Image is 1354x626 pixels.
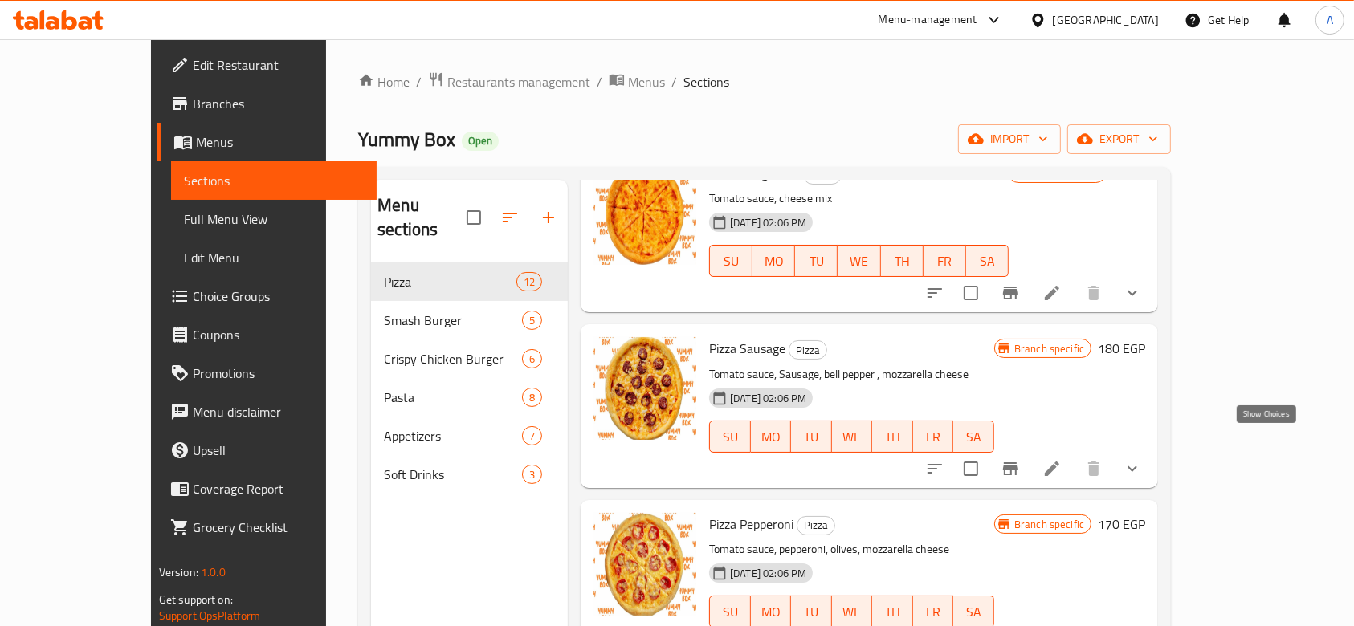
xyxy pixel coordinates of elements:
span: 5 [523,313,541,328]
span: TH [887,250,917,273]
img: Pizza Pepperoni [593,513,696,616]
a: Support.OpsPlatform [159,605,261,626]
nav: breadcrumb [358,71,1171,92]
a: Branches [157,84,377,123]
span: Grocery Checklist [193,518,365,537]
span: Menus [628,72,665,91]
div: Pizza [384,272,516,291]
button: MO [752,245,795,277]
span: Yummy Box [358,121,455,157]
span: Pizza Sausage [709,336,785,360]
a: Upsell [157,431,377,469]
div: items [522,388,542,407]
span: Sections [683,72,729,91]
img: Pizza Sausage [593,337,696,440]
span: Pizza Pepperoni [709,512,793,536]
span: Edit Restaurant [193,55,365,75]
button: Branch-specific-item [991,274,1030,312]
a: Menus [609,71,665,92]
span: Restaurants management [447,72,590,91]
span: MO [757,425,785,449]
button: SA [953,421,994,453]
button: WE [838,245,880,277]
span: import [971,129,1048,149]
span: 8 [523,390,541,405]
span: Menus [196,132,365,152]
span: Pizza [797,516,834,535]
a: Sections [171,161,377,200]
a: Menu disclaimer [157,392,377,431]
button: export [1067,124,1171,154]
button: TH [881,245,924,277]
button: import [958,124,1061,154]
div: Smash Burger [384,311,522,330]
span: 1.0.0 [201,562,226,583]
span: FR [920,600,948,624]
span: Branches [193,94,365,113]
div: Pasta8 [371,378,568,417]
svg: Show Choices [1123,283,1142,303]
span: SU [716,250,746,273]
span: [DATE] 02:06 PM [724,566,813,581]
span: export [1080,129,1158,149]
span: WE [838,600,867,624]
span: 6 [523,352,541,367]
button: FR [913,421,954,453]
span: Coverage Report [193,479,365,498]
span: Get support on: [159,589,233,610]
a: Edit Menu [171,238,377,277]
p: Tomato sauce, Sausage, bell pepper , mozzarella cheese [709,364,994,384]
li: / [416,72,422,91]
button: MO [751,421,792,453]
span: Select to update [954,452,988,486]
div: Pizza [797,516,835,535]
button: delete [1075,274,1113,312]
a: Restaurants management [428,71,590,92]
span: [DATE] 02:06 PM [724,391,813,406]
div: items [522,465,542,484]
a: Coverage Report [157,469,377,508]
div: [GEOGRAPHIC_DATA] [1053,11,1159,29]
span: MO [757,600,785,624]
h6: 0 EGP [1112,162,1145,185]
a: Edit menu item [1042,459,1062,478]
span: Menu disclaimer [193,402,365,421]
span: MO [759,250,789,273]
li: / [671,72,677,91]
div: Crispy Chicken Burger6 [371,339,568,378]
span: SU [716,600,744,624]
div: Smash Burger5 [371,301,568,339]
span: SA [973,250,1002,273]
button: Branch-specific-item [991,449,1030,488]
div: items [522,311,542,330]
span: Branch specific [1008,517,1091,532]
a: Full Menu View [171,200,377,238]
span: TH [879,600,907,624]
span: SA [960,425,988,449]
span: Crispy Chicken Burger [384,349,522,368]
span: Soft Drinks [384,465,522,484]
span: Sections [184,171,365,190]
span: Upsell [193,441,365,460]
a: Home [358,72,410,91]
h2: Menu sections [377,193,467,242]
span: TU [801,250,831,273]
a: Edit Restaurant [157,46,377,84]
span: 3 [523,467,541,482]
span: TU [797,600,826,624]
span: WE [844,250,874,273]
img: Pizza Margherita [593,162,696,265]
div: items [522,426,542,445]
span: FR [930,250,960,273]
button: TU [791,421,832,453]
span: Pizza [789,341,826,360]
span: Pasta [384,388,522,407]
span: Appetizers [384,426,522,445]
span: Select to update [954,276,988,310]
span: Full Menu View [184,209,365,229]
span: Version: [159,562,198,583]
